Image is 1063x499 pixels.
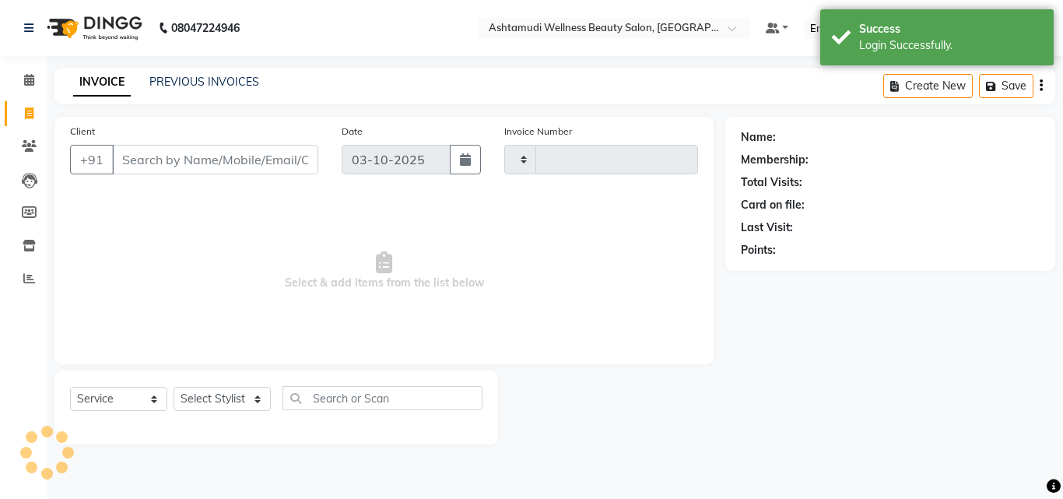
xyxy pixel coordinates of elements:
[741,174,802,191] div: Total Visits:
[741,129,776,146] div: Name:
[70,193,698,349] span: Select & add items from the list below
[859,37,1042,54] div: Login Successfully.
[741,220,793,236] div: Last Visit:
[149,75,259,89] a: PREVIOUS INVOICES
[40,6,146,50] img: logo
[883,74,973,98] button: Create New
[342,125,363,139] label: Date
[112,145,318,174] input: Search by Name/Mobile/Email/Code
[171,6,240,50] b: 08047224946
[70,125,95,139] label: Client
[282,386,482,410] input: Search or Scan
[741,197,805,213] div: Card on file:
[741,242,776,258] div: Points:
[70,145,114,174] button: +91
[741,152,809,168] div: Membership:
[979,74,1033,98] button: Save
[504,125,572,139] label: Invoice Number
[73,69,131,97] a: INVOICE
[859,21,1042,37] div: Success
